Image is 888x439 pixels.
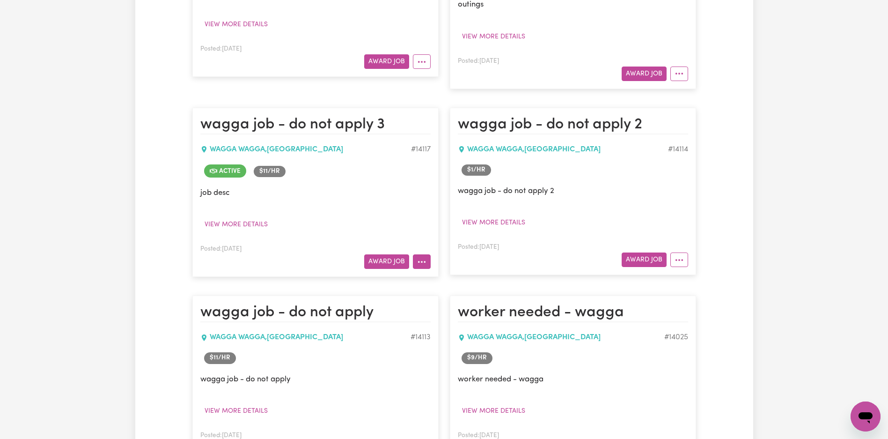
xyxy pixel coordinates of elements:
[670,253,688,267] button: More options
[851,402,881,432] iframe: Button to launch messaging window
[458,332,664,343] div: WAGGA WAGGA , [GEOGRAPHIC_DATA]
[364,54,409,69] button: Award Job
[458,185,688,197] p: wagga job - do not apply 2
[458,304,688,322] h2: worker needed - wagga
[200,217,272,232] button: View more details
[364,254,409,269] button: Award Job
[200,304,431,322] h2: wagga job - do not apply
[254,166,286,177] span: Job rate per hour
[668,144,688,155] div: Job ID #14114
[622,253,667,267] button: Award Job
[622,67,667,81] button: Award Job
[204,164,246,178] span: Job is active
[200,17,272,32] button: View more details
[200,187,431,199] p: job desc
[458,58,499,64] span: Posted: [DATE]
[200,46,242,52] span: Posted: [DATE]
[413,54,431,69] button: More options
[200,144,411,155] div: WAGGA WAGGA , [GEOGRAPHIC_DATA]
[462,164,491,176] span: Job rate per hour
[462,352,492,364] span: Job rate per hour
[458,216,529,230] button: View more details
[458,244,499,250] span: Posted: [DATE]
[200,432,242,439] span: Posted: [DATE]
[458,432,499,439] span: Posted: [DATE]
[200,246,242,252] span: Posted: [DATE]
[204,352,236,364] span: Job rate per hour
[458,116,688,134] h2: wagga job - do not apply 2
[200,404,272,418] button: View more details
[670,67,688,81] button: More options
[458,373,688,385] p: worker needed - wagga
[411,332,431,343] div: Job ID #14113
[200,332,411,343] div: WAGGA WAGGA , [GEOGRAPHIC_DATA]
[458,30,529,44] button: View more details
[458,144,668,155] div: WAGGA WAGGA , [GEOGRAPHIC_DATA]
[200,116,431,134] h2: wagga job - do not apply 3
[200,373,431,385] p: wagga job - do not apply
[664,332,688,343] div: Job ID #14025
[458,404,529,418] button: View more details
[413,254,431,269] button: More options
[411,144,431,155] div: Job ID #14117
